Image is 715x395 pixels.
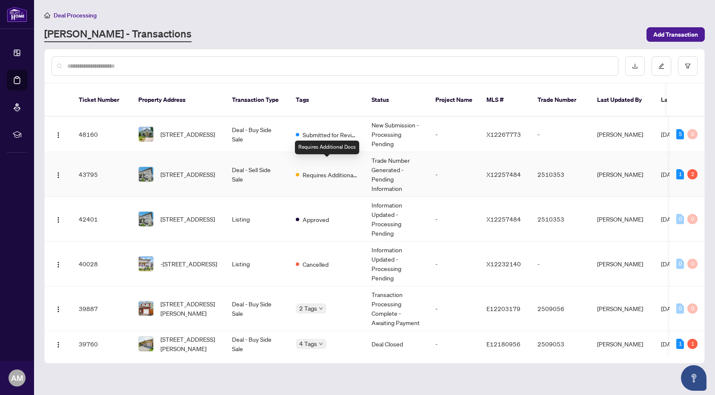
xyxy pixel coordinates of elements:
[44,27,192,42] a: [PERSON_NAME] - Transactions
[661,95,713,104] span: Last Modified Date
[646,27,705,42] button: Add Transaction
[676,129,684,139] div: 5
[160,259,217,268] span: -[STREET_ADDRESS]
[54,12,97,19] span: Deal Processing
[486,130,521,138] span: X12267773
[687,303,698,314] div: 0
[139,337,153,351] img: thumbnail-img
[319,342,323,346] span: down
[531,197,590,242] td: 2510353
[531,152,590,197] td: 2510353
[225,286,289,331] td: Deal - Buy Side Sale
[685,63,691,69] span: filter
[681,365,706,391] button: Open asap
[429,242,480,286] td: -
[289,84,365,117] th: Tags
[303,170,358,179] span: Requires Additional Docs
[55,306,62,313] img: Logo
[55,341,62,348] img: Logo
[139,127,153,141] img: thumbnail-img
[55,132,62,138] img: Logo
[676,303,684,314] div: 0
[72,331,132,357] td: 39760
[160,214,215,224] span: [STREET_ADDRESS]
[295,141,359,154] div: Requires Additional Docs
[139,167,153,182] img: thumbnail-img
[531,242,590,286] td: -
[160,130,215,139] span: [STREET_ADDRESS]
[51,127,65,141] button: Logo
[531,117,590,152] td: -
[687,259,698,269] div: 0
[678,56,698,76] button: filter
[365,286,429,331] td: Transaction Processing Complete - Awaiting Payment
[429,197,480,242] td: -
[625,56,645,76] button: download
[429,331,480,357] td: -
[676,259,684,269] div: 0
[303,130,358,139] span: Submitted for Review
[531,84,590,117] th: Trade Number
[225,197,289,242] td: Listing
[160,170,215,179] span: [STREET_ADDRESS]
[653,28,698,41] span: Add Transaction
[72,197,132,242] td: 42401
[303,215,329,224] span: Approved
[72,286,132,331] td: 39887
[661,215,680,223] span: [DATE]
[661,340,680,348] span: [DATE]
[55,172,62,179] img: Logo
[676,214,684,224] div: 0
[225,152,289,197] td: Deal - Sell Side Sale
[590,331,654,357] td: [PERSON_NAME]
[486,340,521,348] span: E12180956
[51,302,65,315] button: Logo
[72,242,132,286] td: 40028
[531,331,590,357] td: 2509053
[676,169,684,179] div: 1
[590,117,654,152] td: [PERSON_NAME]
[676,339,684,349] div: 1
[51,212,65,226] button: Logo
[225,331,289,357] td: Deal - Buy Side Sale
[486,215,521,223] span: X12257484
[365,117,429,152] td: New Submission - Processing Pending
[72,84,132,117] th: Ticket Number
[132,84,225,117] th: Property Address
[225,84,289,117] th: Transaction Type
[160,334,218,353] span: [STREET_ADDRESS][PERSON_NAME]
[225,117,289,152] td: Deal - Buy Side Sale
[590,197,654,242] td: [PERSON_NAME]
[429,152,480,197] td: -
[55,261,62,268] img: Logo
[661,260,680,268] span: [DATE]
[72,152,132,197] td: 43795
[365,197,429,242] td: Information Updated - Processing Pending
[139,257,153,271] img: thumbnail-img
[632,63,638,69] span: download
[687,339,698,349] div: 1
[590,84,654,117] th: Last Updated By
[55,216,62,223] img: Logo
[72,117,132,152] td: 48160
[11,372,23,384] span: AM
[486,170,521,178] span: X12257484
[303,259,329,269] span: Cancelled
[661,130,680,138] span: [DATE]
[661,170,680,178] span: [DATE]
[486,305,521,312] span: E12203179
[299,339,317,349] span: 4 Tags
[687,129,698,139] div: 0
[160,299,218,318] span: [STREET_ADDRESS][PERSON_NAME]
[661,305,680,312] span: [DATE]
[429,117,480,152] td: -
[486,260,521,268] span: X12232140
[365,331,429,357] td: Deal Closed
[429,84,480,117] th: Project Name
[51,337,65,351] button: Logo
[590,152,654,197] td: [PERSON_NAME]
[658,63,664,69] span: edit
[225,242,289,286] td: Listing
[429,286,480,331] td: -
[590,242,654,286] td: [PERSON_NAME]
